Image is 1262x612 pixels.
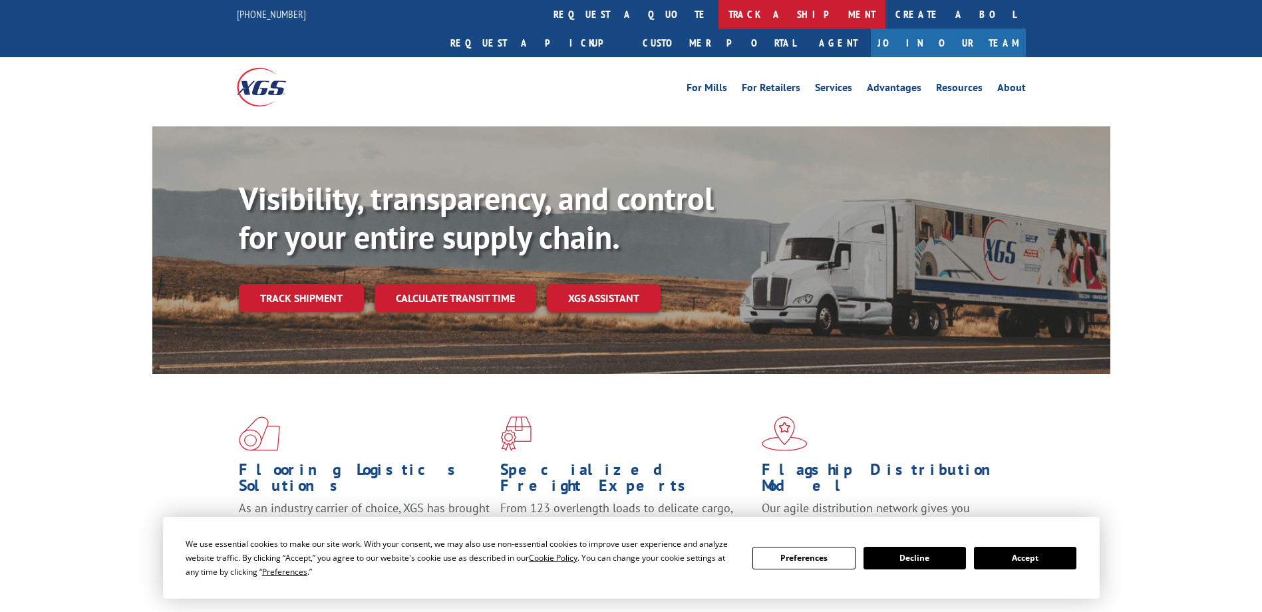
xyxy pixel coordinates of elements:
img: xgs-icon-flagship-distribution-model-red [762,416,808,451]
h1: Flooring Logistics Solutions [239,462,490,500]
button: Accept [974,547,1076,569]
img: xgs-icon-focused-on-flooring-red [500,416,532,451]
img: xgs-icon-total-supply-chain-intelligence-red [239,416,280,451]
div: Cookie Consent Prompt [163,517,1100,599]
h1: Specialized Freight Experts [500,462,752,500]
a: Resources [936,82,983,97]
a: Customer Portal [633,29,806,57]
a: Advantages [867,82,921,97]
a: Calculate transit time [375,284,536,313]
span: Preferences [262,566,307,577]
a: [PHONE_NUMBER] [237,7,306,21]
a: Services [815,82,852,97]
button: Preferences [752,547,855,569]
span: Cookie Policy [529,552,577,563]
p: From 123 overlength loads to delicate cargo, our experienced staff knows the best way to move you... [500,500,752,559]
a: Agent [806,29,871,57]
a: For Mills [687,82,727,97]
a: Join Our Team [871,29,1026,57]
b: Visibility, transparency, and control for your entire supply chain. [239,178,714,257]
span: As an industry carrier of choice, XGS has brought innovation and dedication to flooring logistics... [239,500,490,547]
span: Our agile distribution network gives you nationwide inventory management on demand. [762,500,1007,532]
div: We use essential cookies to make our site work. With your consent, we may also use non-essential ... [186,537,736,579]
a: Track shipment [239,284,364,312]
a: For Retailers [742,82,800,97]
button: Decline [864,547,966,569]
a: Request a pickup [440,29,633,57]
h1: Flagship Distribution Model [762,462,1013,500]
a: XGS ASSISTANT [547,284,661,313]
a: About [997,82,1026,97]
